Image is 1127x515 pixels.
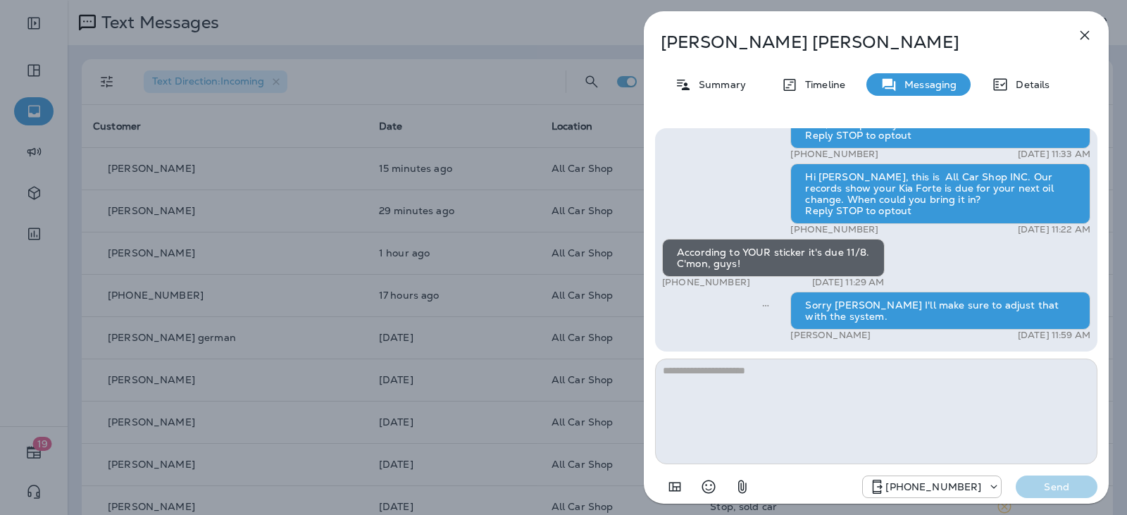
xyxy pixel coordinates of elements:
button: Select an emoji [695,473,723,501]
button: Add in a premade template [661,473,689,501]
p: [DATE] 11:22 AM [1018,224,1090,235]
p: [PERSON_NAME] [790,330,871,341]
p: [PHONE_NUMBER] [790,149,878,160]
div: Sorry [PERSON_NAME] I'll make sure to adjust that with the system. [790,292,1090,330]
p: [DATE] 11:33 AM [1018,149,1090,160]
p: [PHONE_NUMBER] [790,224,878,235]
p: [PHONE_NUMBER] [885,481,981,492]
p: [DATE] 11:29 AM [812,277,885,288]
p: [PHONE_NUMBER] [662,277,750,288]
div: Hi [PERSON_NAME], this is All Car Shop INC. Our records show your Kia Forte is due for your next ... [790,163,1090,224]
p: Summary [692,79,746,90]
p: Timeline [798,79,845,90]
span: Sent [762,298,769,311]
div: According to YOUR sticker it's due 11/8. C'mon, guys! [662,239,885,277]
p: [PERSON_NAME] [PERSON_NAME] [661,32,1045,52]
div: +1 (689) 265-4479 [863,478,1001,495]
p: Details [1009,79,1050,90]
p: [DATE] 11:59 AM [1018,330,1090,341]
p: Messaging [897,79,957,90]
